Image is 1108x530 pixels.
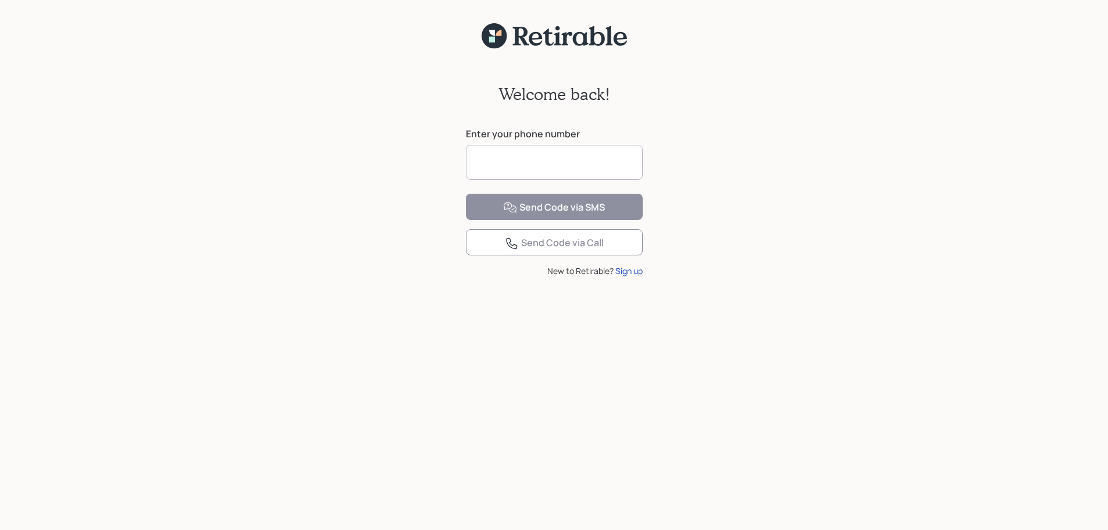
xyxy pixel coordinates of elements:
label: Enter your phone number [466,127,643,140]
div: Sign up [615,265,643,277]
div: Send Code via SMS [503,201,605,215]
button: Send Code via SMS [466,194,643,220]
button: Send Code via Call [466,229,643,255]
div: New to Retirable? [466,265,643,277]
h2: Welcome back! [498,84,610,104]
div: Send Code via Call [505,236,604,250]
